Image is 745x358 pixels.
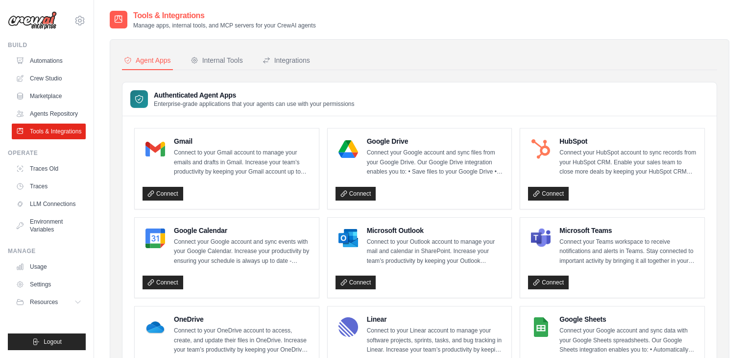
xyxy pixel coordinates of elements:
p: Connect your Teams workspace to receive notifications and alerts in Teams. Stay connected to impo... [559,237,697,266]
a: Traces [12,179,86,194]
h4: OneDrive [174,314,311,324]
a: Connect [528,276,569,289]
button: Logout [8,333,86,350]
a: LLM Connections [12,196,86,212]
a: Connect [336,187,376,201]
a: Settings [12,277,86,292]
div: Integrations [263,55,310,65]
a: Connect [143,187,183,201]
h4: Linear [367,314,504,324]
button: Resources [12,294,86,310]
div: Internal Tools [191,55,243,65]
h4: HubSpot [559,136,697,146]
span: Resources [30,298,58,306]
img: Gmail Logo [145,139,165,159]
h4: Google Calendar [174,226,311,235]
button: Agent Apps [122,51,173,70]
img: Google Drive Logo [338,139,358,159]
p: Connect to your Linear account to manage your software projects, sprints, tasks, and bug tracking... [367,326,504,355]
h4: Gmail [174,136,311,146]
button: Integrations [261,51,312,70]
p: Connect your Google account and sync files from your Google Drive. Our Google Drive integration e... [367,148,504,177]
a: Tools & Integrations [12,124,86,139]
h4: Microsoft Outlook [367,226,504,235]
p: Connect your Google account and sync data with your Google Sheets spreadsheets. Our Google Sheets... [559,326,697,355]
a: Traces Old [12,161,86,177]
button: Internal Tools [189,51,245,70]
h4: Microsoft Teams [559,226,697,235]
img: Microsoft Outlook Logo [338,229,358,248]
p: Connect your HubSpot account to sync records from your HubSpot CRM. Enable your sales team to clo... [559,148,697,177]
h4: Google Drive [367,136,504,146]
img: Google Sheets Logo [531,317,551,337]
div: Manage [8,247,86,255]
a: Marketplace [12,88,86,104]
img: Microsoft Teams Logo [531,229,551,248]
a: Connect [143,276,183,289]
div: Operate [8,149,86,157]
a: Crew Studio [12,71,86,86]
img: Logo [8,11,57,30]
p: Manage apps, internal tools, and MCP servers for your CrewAI agents [133,22,316,29]
a: Agents Repository [12,106,86,122]
h4: Google Sheets [559,314,697,324]
img: OneDrive Logo [145,317,165,337]
img: Linear Logo [338,317,358,337]
div: Agent Apps [124,55,171,65]
h3: Authenticated Agent Apps [154,90,355,100]
p: Connect to your Outlook account to manage your mail and calendar in SharePoint. Increase your tea... [367,237,504,266]
p: Connect to your Gmail account to manage your emails and drafts in Gmail. Increase your team’s pro... [174,148,311,177]
a: Automations [12,53,86,69]
p: Enterprise-grade applications that your agents can use with your permissions [154,100,355,108]
a: Usage [12,259,86,275]
img: HubSpot Logo [531,139,551,159]
a: Environment Variables [12,214,86,237]
div: Build [8,41,86,49]
a: Connect [528,187,569,201]
p: Connect your Google account and sync events with your Google Calendar. Increase your productivity... [174,237,311,266]
img: Google Calendar Logo [145,229,165,248]
a: Connect [336,276,376,289]
span: Logout [44,338,62,346]
h2: Tools & Integrations [133,10,316,22]
p: Connect to your OneDrive account to access, create, and update their files in OneDrive. Increase ... [174,326,311,355]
